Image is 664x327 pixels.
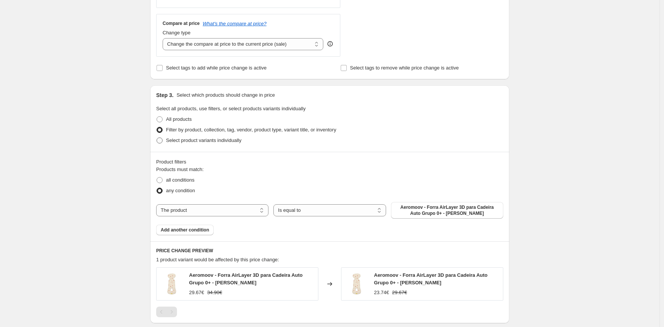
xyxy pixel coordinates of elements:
[166,137,241,143] span: Select product variants individually
[189,272,303,285] span: Aeromoov - Forra AirLayer 3D para Cadeira Auto Grupo 0+ - [PERSON_NAME]
[166,127,336,133] span: Filter by product, collection, tag, vendor, product type, variant title, or inventory
[160,273,183,295] img: aeromoovberry_80x.jpg
[161,227,209,233] span: Add another condition
[166,177,194,183] span: all conditions
[177,91,275,99] p: Select which products should change in price
[392,289,407,296] strike: 29.67€
[163,20,200,26] h3: Compare at price
[166,116,192,122] span: All products
[391,202,503,219] button: Aeromoov - Forra AirLayer 3D para Cadeira Auto Grupo 0+ - Berry
[156,106,306,111] span: Select all products, use filters, or select products variants individually
[156,248,503,254] h6: PRICE CHANGE PREVIEW
[156,257,279,262] span: 1 product variant would be affected by this price change:
[326,40,334,48] div: help
[163,30,191,35] span: Change type
[156,167,204,172] span: Products must match:
[166,188,195,193] span: any condition
[345,273,368,295] img: aeromoovberry_80x.jpg
[203,21,267,26] button: What's the compare at price?
[374,289,389,296] div: 23.74€
[396,204,499,216] span: Aeromoov - Forra AirLayer 3D para Cadeira Auto Grupo 0+ - [PERSON_NAME]
[156,307,177,317] nav: Pagination
[207,289,222,296] strike: 34.90€
[156,91,174,99] h2: Step 3.
[189,289,204,296] div: 29.67€
[166,65,267,71] span: Select tags to add while price change is active
[374,272,487,285] span: Aeromoov - Forra AirLayer 3D para Cadeira Auto Grupo 0+ - [PERSON_NAME]
[156,158,503,166] div: Product filters
[350,65,459,71] span: Select tags to remove while price change is active
[156,225,214,235] button: Add another condition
